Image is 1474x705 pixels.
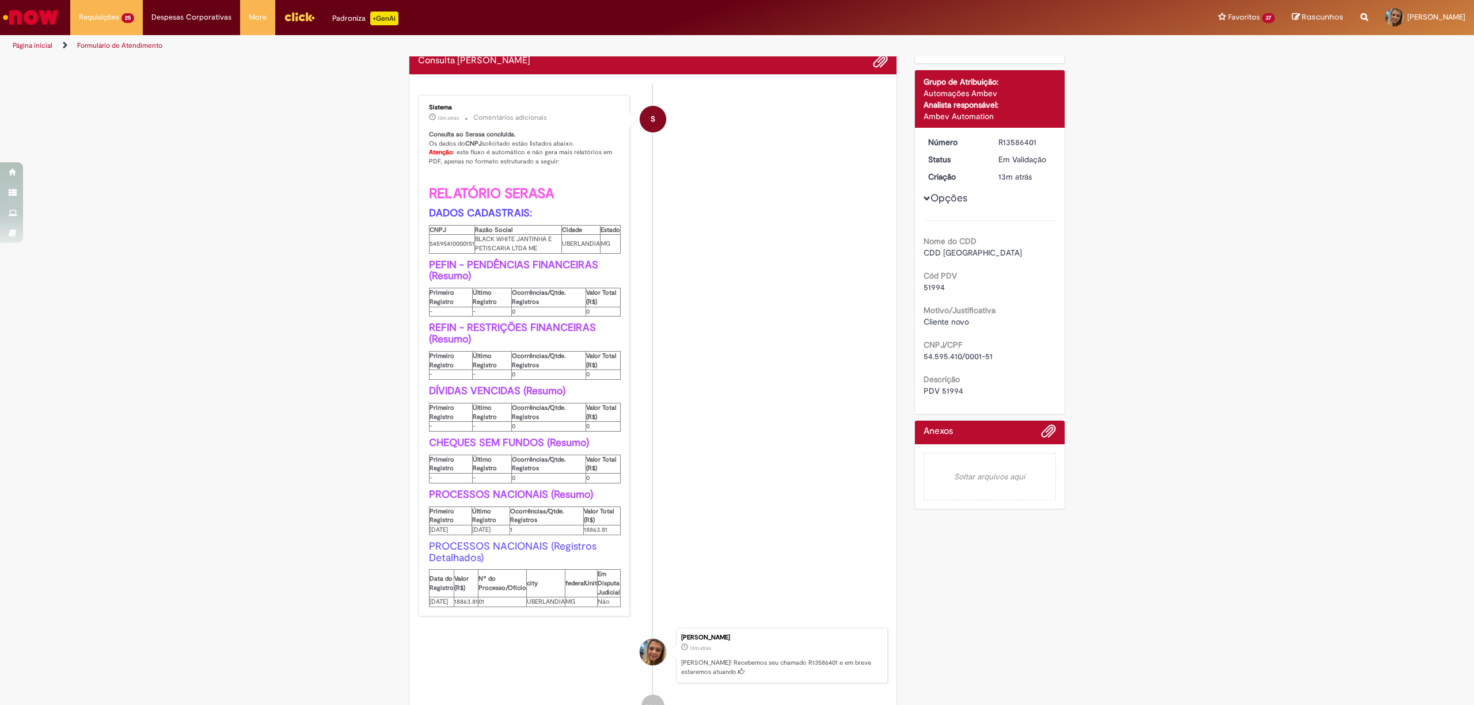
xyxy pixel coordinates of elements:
[600,225,620,235] th: Estado
[924,270,957,281] b: Cód PDV
[429,104,621,111] div: Sistema
[430,570,454,597] th: Data do Registro
[640,639,666,665] div: Bianca Morais Alves
[600,235,620,253] td: MG
[1292,12,1343,23] a: Rascunhos
[284,8,315,25] img: click_logo_yellow_360x200.png
[79,12,119,23] span: Requisições
[9,35,974,56] ul: Trilhas de página
[472,288,511,307] th: Último Registro
[924,87,1057,99] div: Automações Ambev
[1407,12,1465,22] span: [PERSON_NAME]
[586,403,621,421] th: Valor Total (R$)
[924,453,1057,500] em: Soltar arquivos aqui
[472,525,510,535] td: [DATE]
[924,426,953,437] h2: Anexos
[584,506,621,525] th: Valor Total (R$)
[472,403,511,421] th: Último Registro
[527,597,565,607] td: UBERLANDIA
[1,6,60,29] img: ServiceNow
[77,41,162,50] a: Formulário de Atendimento
[430,288,473,307] th: Primeiro Registro
[586,351,621,369] th: Valor Total (R$)
[511,307,586,317] td: 0
[430,403,473,421] th: Primeiro Registro
[438,115,459,121] span: 13m atrás
[598,570,620,597] th: Em Disputa Judicial
[873,54,888,68] button: Adicionar anexos
[561,235,600,253] td: UBERLANDIA
[249,12,267,23] span: More
[565,597,598,607] td: MG
[924,386,963,396] span: PDV 51994
[924,317,969,327] span: Cliente novo
[478,597,527,607] td: 01
[429,436,589,449] b: CHEQUES SEM FUNDOS (Resumo)
[430,597,454,607] td: [DATE]
[510,525,584,535] td: 1
[121,13,134,23] span: 25
[418,56,530,66] h2: Consulta Serasa Histórico de tíquete
[586,455,621,473] th: Valor Total (R$)
[475,235,562,253] td: BLACK WHITE JANTINHA E PETISCARIA LTDA ME
[924,99,1057,110] div: Analista responsável:
[1041,424,1056,444] button: Adicionar anexos
[475,225,562,235] th: Razão Social
[511,474,586,483] td: 0
[584,525,621,535] td: 18863.81
[924,236,977,246] b: Nome do CDD
[430,422,473,432] td: -
[920,171,990,182] dt: Criação
[920,136,990,148] dt: Número
[681,634,882,641] div: [PERSON_NAME]
[565,570,598,597] th: federalUnit
[924,110,1057,122] div: Ambev Automation
[472,351,511,369] th: Último Registro
[430,235,475,253] td: 54595410000151
[690,645,711,651] time: 01/10/2025 14:45:02
[430,455,473,473] th: Primeiro Registro
[998,136,1052,148] div: R13586401
[370,12,398,25] p: +GenAi
[472,370,511,380] td: -
[924,351,993,361] span: 54.595.410/0001-51
[527,570,565,597] th: city
[586,474,621,483] td: 0
[429,207,532,220] b: DADOS CADASTRAIS:
[1302,12,1343,22] span: Rascunhos
[511,351,586,369] th: Ocorrências/Qtde. Registros
[473,113,547,123] small: Comentários adicionais
[429,488,593,501] b: PROCESSOS NACIONAIS (Resumo)
[920,154,990,165] dt: Status
[429,258,601,283] b: PEFIN - PENDÊNCIAS FINANCEIRAS (Resumo)
[586,370,621,380] td: 0
[681,658,882,676] p: [PERSON_NAME]! Recebemos seu chamado R13586401 e em breve estaremos atuando.
[429,130,516,139] b: Consulta ao Serasa concluída.
[429,130,621,607] p: Os dados do solicitado estão listados abaixo. : este fluxo é automático e não gera mais relatório...
[454,570,478,597] th: Valor (R$)
[690,645,711,651] span: 13m atrás
[1262,13,1275,23] span: 37
[511,403,586,421] th: Ocorrências/Qtde. Registros
[998,172,1032,182] time: 01/10/2025 14:45:02
[465,139,482,148] b: CNPJ
[332,12,398,25] div: Padroniza
[430,370,473,380] td: -
[511,370,586,380] td: 0
[472,455,511,473] th: Último Registro
[430,474,473,483] td: -
[598,597,620,607] td: Não
[511,288,586,307] th: Ocorrências/Qtde. Registros
[430,506,472,525] th: Primeiro Registro
[510,506,584,525] th: Ocorrências/Qtde. Registros
[924,282,945,292] span: 51994
[924,340,962,350] b: CNPJ/CPF
[924,305,996,315] b: Motivo/Justificativa
[472,307,511,317] td: -
[998,154,1052,165] div: Em Validação
[586,288,621,307] th: Valor Total (R$)
[418,628,888,683] li: Bianca Morais Alves
[429,540,599,565] font: PROCESSOS NACIONAIS (Registros Detalhados)
[454,597,478,607] td: 18863.81
[640,106,666,132] div: System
